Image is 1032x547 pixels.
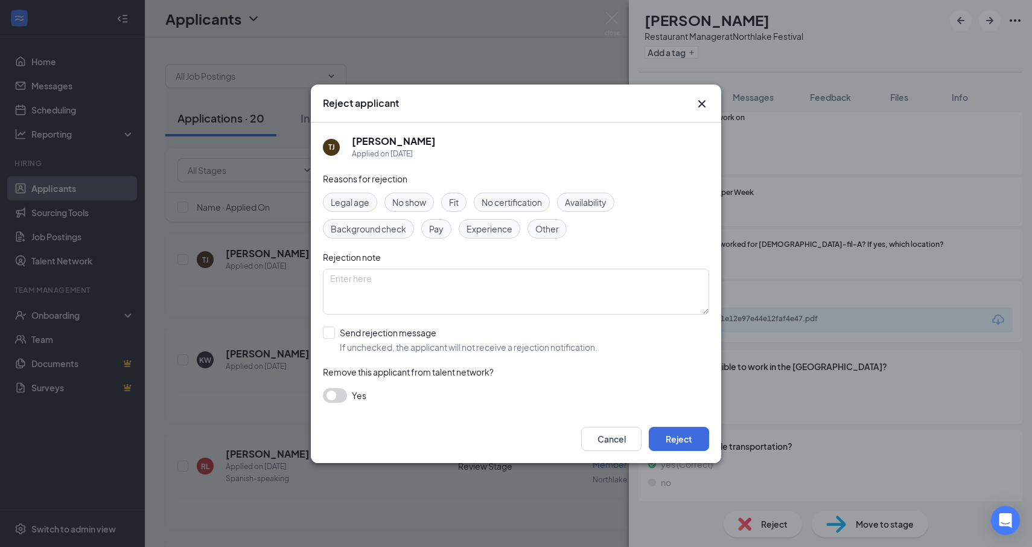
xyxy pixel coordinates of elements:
span: Reasons for rejection [323,173,407,184]
div: Open Intercom Messenger [991,506,1020,535]
span: No show [392,196,426,209]
span: Other [535,222,559,235]
span: Fit [449,196,459,209]
h3: Reject applicant [323,97,399,110]
button: Reject [649,427,709,451]
span: Experience [467,222,512,235]
div: Applied on [DATE] [352,148,436,160]
span: Background check [331,222,406,235]
h5: [PERSON_NAME] [352,135,436,148]
span: Pay [429,222,444,235]
button: Cancel [581,427,642,451]
span: Legal age [331,196,369,209]
span: No certification [482,196,542,209]
div: TJ [328,142,335,152]
span: Availability [565,196,607,209]
svg: Cross [695,97,709,111]
span: Yes [352,388,366,403]
button: Close [695,97,709,111]
span: Remove this applicant from talent network? [323,366,494,377]
span: Rejection note [323,252,381,263]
